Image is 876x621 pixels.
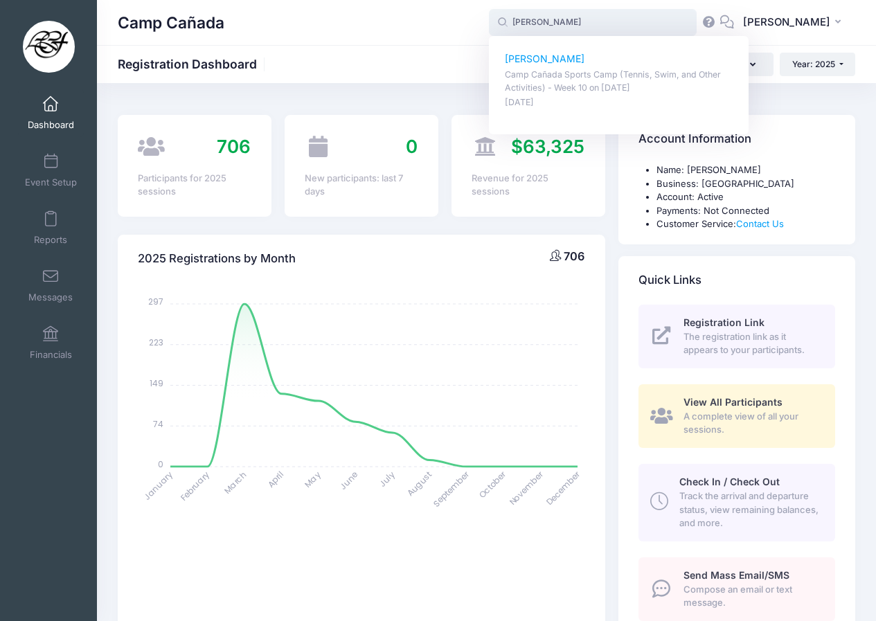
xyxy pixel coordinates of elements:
div: Revenue for 2025 sessions [472,172,584,199]
a: Reports [18,204,84,252]
tspan: 74 [153,417,163,429]
a: Contact Us [736,218,784,229]
span: 706 [564,249,584,263]
tspan: 149 [150,377,163,388]
div: Participants for 2025 sessions [138,172,251,199]
tspan: February [178,469,212,503]
span: 706 [217,136,251,157]
span: Financials [30,349,72,361]
span: 0 [406,136,418,157]
span: Reports [34,234,67,246]
span: View All Participants [683,396,783,408]
p: [PERSON_NAME] [505,52,733,66]
span: Event Setup [25,177,77,188]
tspan: September [431,468,472,509]
li: Name: [PERSON_NAME] [656,163,835,177]
a: Messages [18,261,84,309]
img: Camp Cañada [23,21,75,73]
a: Check In / Check Out Track the arrival and departure status, view remaining balances, and more. [638,464,835,541]
p: [DATE] [505,96,733,109]
div: New participants: last 7 days [305,172,418,199]
h4: 2025 Registrations by Month [138,239,296,278]
button: [PERSON_NAME] [734,7,855,39]
li: Customer Service: [656,217,835,231]
tspan: December [544,468,583,507]
span: Track the arrival and departure status, view remaining balances, and more. [679,489,819,530]
a: Dashboard [18,89,84,137]
h1: Camp Cañada [118,7,224,39]
tspan: 297 [148,296,163,307]
span: The registration link as it appears to your participants. [683,330,819,357]
span: A complete view of all your sessions. [683,410,819,437]
li: Payments: Not Connected [656,204,835,218]
a: Financials [18,318,84,367]
tspan: 223 [149,336,163,348]
h4: Quick Links [638,260,701,300]
tspan: April [265,469,286,489]
span: Messages [28,291,73,303]
p: Camp Cañada Sports Camp (Tennis, Swim, and Other Activities) - Week 10 on [DATE] [505,69,733,94]
span: [PERSON_NAME] [743,15,830,30]
button: Year: 2025 [780,53,855,76]
a: Event Setup [18,146,84,195]
tspan: August [404,469,434,498]
li: Business: [GEOGRAPHIC_DATA] [656,177,835,191]
tspan: November [507,468,546,507]
tspan: May [302,469,323,489]
h1: Registration Dashboard [118,57,269,71]
span: Registration Link [683,316,765,328]
span: Send Mass Email/SMS [683,569,789,581]
a: Registration Link The registration link as it appears to your participants. [638,305,835,368]
input: Search by First Name, Last Name, or Email... [489,9,697,37]
tspan: June [337,469,360,492]
tspan: October [476,468,509,501]
h4: Account Information [638,120,751,159]
span: Check In / Check Out [679,476,780,487]
span: Compose an email or text message. [683,583,819,610]
li: Account: Active [656,190,835,204]
a: View All Participants A complete view of all your sessions. [638,384,835,448]
span: Year: 2025 [792,59,835,69]
span: Dashboard [28,119,74,131]
tspan: January [141,469,175,503]
tspan: 0 [158,458,163,470]
tspan: July [377,469,397,489]
span: $63,325 [511,136,584,157]
a: Send Mass Email/SMS Compose an email or text message. [638,557,835,621]
tspan: March [222,469,249,496]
